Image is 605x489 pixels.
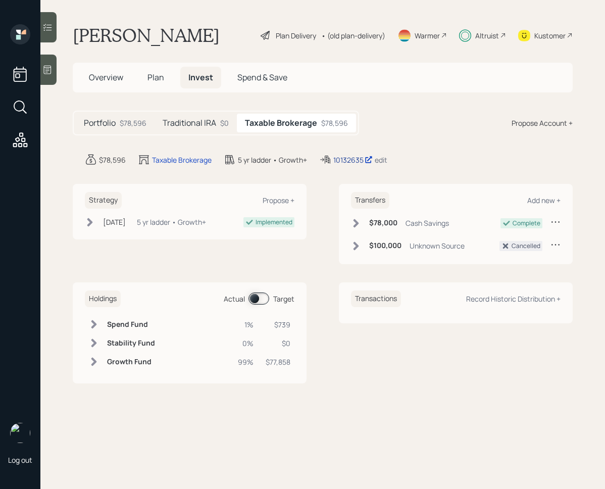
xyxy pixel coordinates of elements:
div: Propose + [263,195,294,205]
div: Warmer [415,30,440,41]
div: 5 yr ladder • Growth+ [238,155,307,165]
h6: Spend Fund [107,320,155,329]
div: Complete [513,219,540,228]
div: Target [273,294,294,304]
div: Kustomer [534,30,566,41]
h5: Taxable Brokerage [245,118,317,128]
div: $78,596 [120,118,146,128]
h6: Stability Fund [107,339,155,348]
div: Plan Delivery [276,30,316,41]
div: $0 [220,118,229,128]
div: Log out [8,455,32,465]
h1: [PERSON_NAME] [73,24,220,46]
h6: $78,000 [369,219,397,227]
div: • (old plan-delivery) [321,30,385,41]
div: Taxable Brokerage [152,155,212,165]
div: [DATE] [103,217,126,227]
div: Actual [224,294,245,304]
h6: Strategy [85,192,122,209]
h6: Transactions [351,290,401,307]
div: Add new + [527,195,561,205]
div: $77,858 [266,357,290,367]
div: Record Historic Distribution + [466,294,561,304]
h5: Traditional IRA [163,118,216,128]
span: Spend & Save [237,72,287,83]
h6: Holdings [85,290,121,307]
div: Cancelled [512,241,540,251]
img: retirable_logo.png [10,423,30,443]
h6: Growth Fund [107,358,155,366]
div: Implemented [256,218,292,227]
div: 5 yr ladder • Growth+ [137,217,206,227]
div: edit [375,155,387,165]
div: 1% [238,319,254,330]
div: Propose Account + [512,118,573,128]
div: Altruist [475,30,499,41]
div: Unknown Source [410,240,465,251]
div: 10132635 [333,155,373,165]
div: $739 [266,319,290,330]
h6: $100,000 [369,241,401,250]
div: Cash Savings [406,218,449,228]
div: 99% [238,357,254,367]
div: 0% [238,338,254,349]
span: Plan [147,72,164,83]
span: Invest [188,72,213,83]
div: $78,596 [321,118,348,128]
div: $78,596 [99,155,126,165]
div: $0 [266,338,290,349]
h5: Portfolio [84,118,116,128]
span: Overview [89,72,123,83]
h6: Transfers [351,192,389,209]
